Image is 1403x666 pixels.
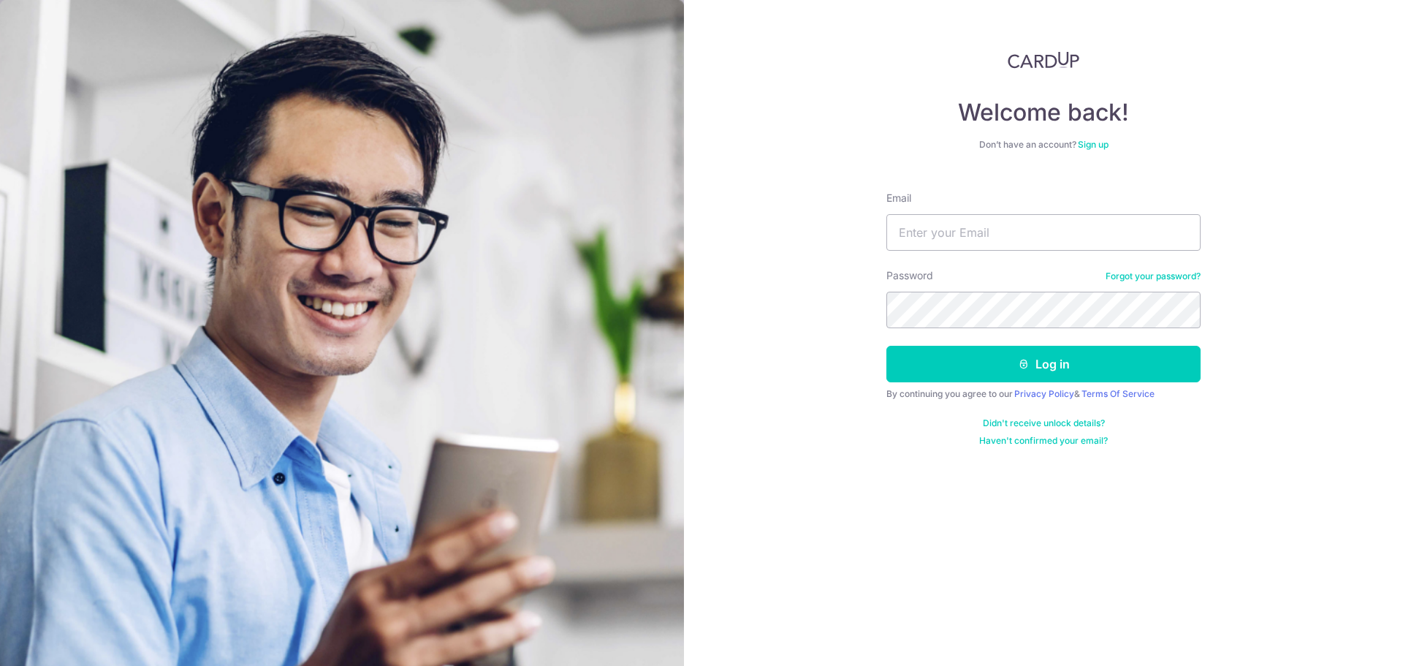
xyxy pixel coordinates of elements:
[886,139,1201,151] div: Don’t have an account?
[1106,270,1201,282] a: Forgot your password?
[886,191,911,205] label: Email
[1078,139,1109,150] a: Sign up
[886,268,933,283] label: Password
[886,98,1201,127] h4: Welcome back!
[1081,388,1155,399] a: Terms Of Service
[983,417,1105,429] a: Didn't receive unlock details?
[886,214,1201,251] input: Enter your Email
[1008,51,1079,69] img: CardUp Logo
[979,435,1108,447] a: Haven't confirmed your email?
[1014,388,1074,399] a: Privacy Policy
[886,346,1201,382] button: Log in
[886,388,1201,400] div: By continuing you agree to our &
